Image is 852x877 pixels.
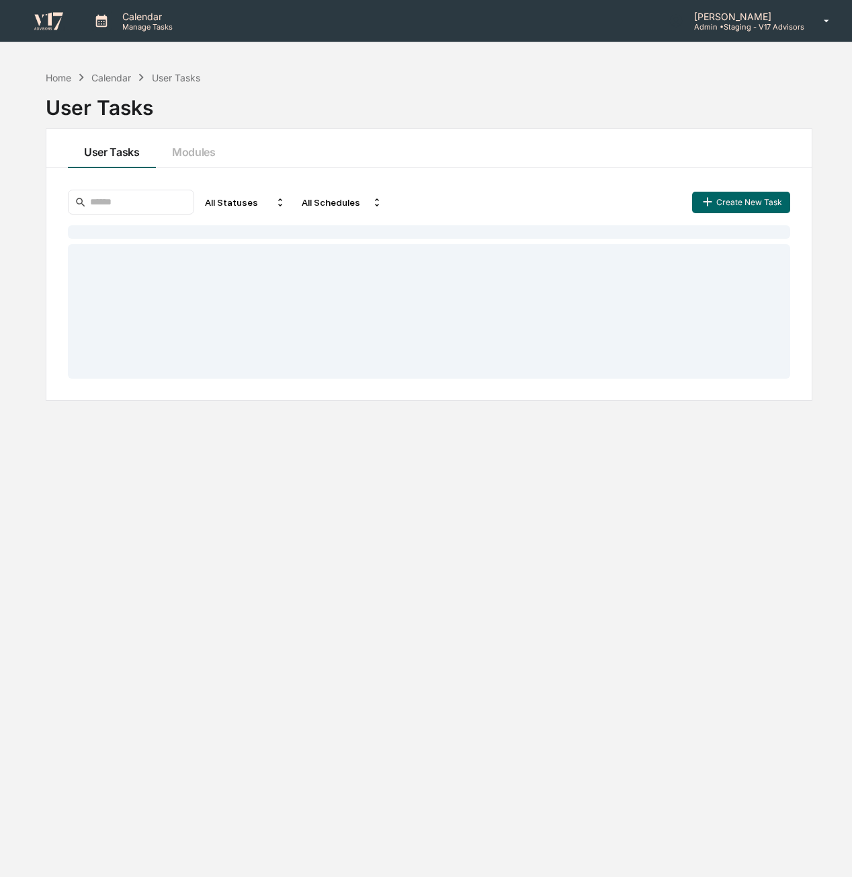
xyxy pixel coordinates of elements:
[68,129,156,168] button: User Tasks
[683,11,804,22] p: [PERSON_NAME]
[46,85,812,120] div: User Tasks
[46,72,71,83] div: Home
[112,11,179,22] p: Calendar
[692,192,790,213] button: Create New Task
[683,22,804,32] p: Admin • Staging - V17 Advisors
[156,129,232,168] button: Modules
[112,22,179,32] p: Manage Tasks
[200,192,291,213] div: All Statuses
[91,72,131,83] div: Calendar
[32,11,65,30] img: logo
[152,72,200,83] div: User Tasks
[296,192,388,213] div: All Schedules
